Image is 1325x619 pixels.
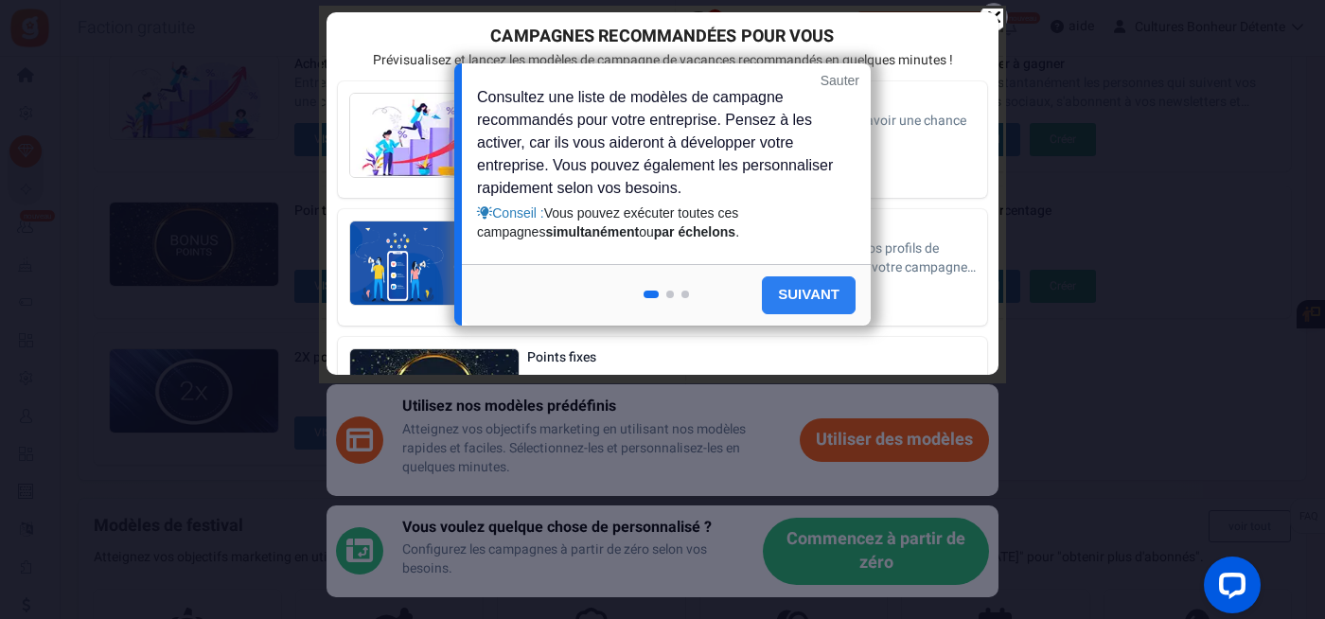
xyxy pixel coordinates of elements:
[654,224,735,239] strong: par échelons
[762,276,856,314] a: SUIVANT
[477,86,838,241] div: Consultez une liste de modèles de campagne recommandés pour votre entreprise. Pensez à les active...
[545,224,639,239] strong: simultanément
[477,203,838,241] div: Conseil :
[821,71,859,90] a: Sauter
[477,205,739,239] span: Vous pouvez exécuter toutes ces campagnes ou .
